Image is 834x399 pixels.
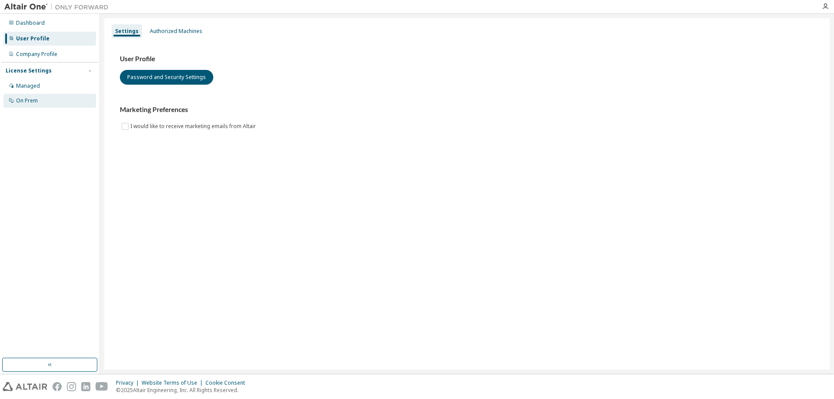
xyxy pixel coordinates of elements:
p: © 2025 Altair Engineering, Inc. All Rights Reserved. [116,386,250,394]
label: I would like to receive marketing emails from Altair [130,121,258,132]
img: instagram.svg [67,382,76,391]
div: License Settings [6,67,52,74]
h3: User Profile [120,55,814,63]
div: Privacy [116,379,142,386]
img: youtube.svg [96,382,108,391]
div: Company Profile [16,51,57,58]
img: facebook.svg [53,382,62,391]
img: altair_logo.svg [3,382,47,391]
div: Dashboard [16,20,45,26]
div: Managed [16,82,40,89]
img: Altair One [4,3,113,11]
div: User Profile [16,35,50,42]
div: Authorized Machines [150,28,202,35]
div: Cookie Consent [205,379,250,386]
div: Website Terms of Use [142,379,205,386]
div: Settings [115,28,139,35]
div: On Prem [16,97,38,104]
h3: Marketing Preferences [120,106,814,114]
img: linkedin.svg [81,382,90,391]
button: Password and Security Settings [120,70,213,85]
